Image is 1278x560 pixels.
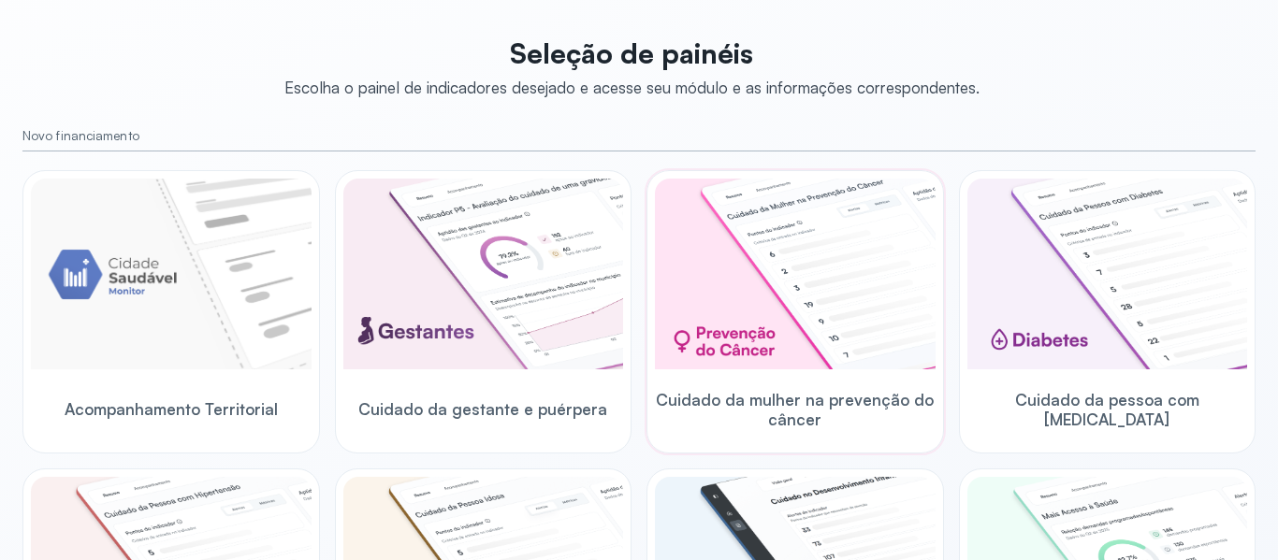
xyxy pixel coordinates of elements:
[655,179,936,369] img: woman-cancer-prevention-care.png
[31,179,312,369] img: placeholder-module-ilustration.png
[358,399,607,419] span: Cuidado da gestante e puérpera
[967,390,1248,430] span: Cuidado da pessoa com [MEDICAL_DATA]
[22,128,1256,144] small: Novo financiamento
[967,179,1248,369] img: diabetics.png
[284,36,980,70] p: Seleção de painéis
[284,78,980,97] div: Escolha o painel de indicadores desejado e acesse seu módulo e as informações correspondentes.
[343,179,624,369] img: pregnants.png
[655,390,936,430] span: Cuidado da mulher na prevenção do câncer
[65,399,278,419] span: Acompanhamento Territorial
